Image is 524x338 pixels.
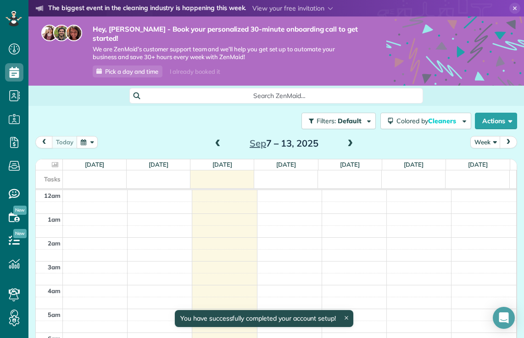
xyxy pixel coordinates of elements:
[53,25,70,41] img: jorge-587dff0eeaa6aab1f244e6dc62b8924c3b6ad411094392a53c71c6c4a576187d.jpg
[48,240,61,247] span: 2am
[48,287,61,294] span: 4am
[93,25,359,43] strong: Hey, [PERSON_NAME] - Book your personalized 30-minute onboarding call to get started!
[250,137,266,149] span: Sep
[13,229,27,238] span: New
[93,65,162,77] a: Pick a day and time
[105,68,158,75] span: Pick a day and time
[380,113,471,129] button: Colored byCleaners
[175,310,353,327] div: You have successfully completed your account setup!
[468,161,488,168] a: [DATE]
[48,4,246,14] strong: The biggest event in the cleaning industry is happening this week.
[44,192,61,199] span: 12am
[227,138,341,148] h2: 7 – 13, 2025
[317,117,336,125] span: Filters:
[41,25,58,41] img: maria-72a9807cf96188c08ef61303f053569d2e2a8a1cde33d635c8a3ac13582a053d.jpg
[428,117,457,125] span: Cleaners
[48,311,61,318] span: 5am
[500,136,517,148] button: next
[66,25,82,41] img: michelle-19f622bdf1676172e81f8f8fba1fb50e276960ebfe0243fe18214015130c80e4.jpg
[396,117,459,125] span: Colored by
[493,307,515,329] div: Open Intercom Messenger
[340,161,360,168] a: [DATE]
[297,113,376,129] a: Filters: Default
[475,113,517,129] button: Actions
[212,161,232,168] a: [DATE]
[301,113,376,129] button: Filters: Default
[93,45,359,61] span: We are ZenMaid’s customer support team and we’ll help you get set up to automate your business an...
[48,216,61,223] span: 1am
[338,117,362,125] span: Default
[13,206,27,215] span: New
[85,161,105,168] a: [DATE]
[44,175,61,183] span: Tasks
[52,136,78,148] button: today
[470,136,501,148] button: Week
[276,161,296,168] a: [DATE]
[48,263,61,271] span: 3am
[35,136,53,148] button: prev
[149,161,168,168] a: [DATE]
[164,66,225,77] div: I already booked it
[404,161,424,168] a: [DATE]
